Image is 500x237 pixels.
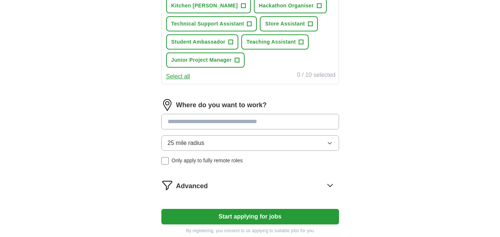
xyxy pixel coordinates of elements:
button: 25 mile radius [161,135,339,151]
button: Student Ambassador [166,34,239,50]
span: Advanced [176,181,208,191]
img: location.png [161,99,173,111]
p: By registering, you consent to us applying to suitable jobs for you [161,227,339,234]
span: Technical Support Assistant [171,20,244,28]
span: Store Assistant [265,20,305,28]
span: 25 mile radius [168,139,205,148]
div: 0 / 10 selected [297,71,335,81]
span: Only apply to fully remote roles [172,157,243,165]
span: Kitchen [PERSON_NAME] [171,2,238,10]
span: Junior Project Manager [171,56,232,64]
button: Technical Support Assistant [166,16,257,31]
button: Store Assistant [260,16,318,31]
span: Teaching Assistant [246,38,296,46]
span: Hackathon Organiser [259,2,314,10]
input: Only apply to fully remote roles [161,157,169,165]
label: Where do you want to work? [176,100,267,110]
button: Select all [166,72,190,81]
button: Junior Project Manager [166,53,245,68]
span: Student Ambassador [171,38,226,46]
button: Teaching Assistant [241,34,309,50]
button: Start applying for jobs [161,209,339,224]
img: filter [161,179,173,191]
